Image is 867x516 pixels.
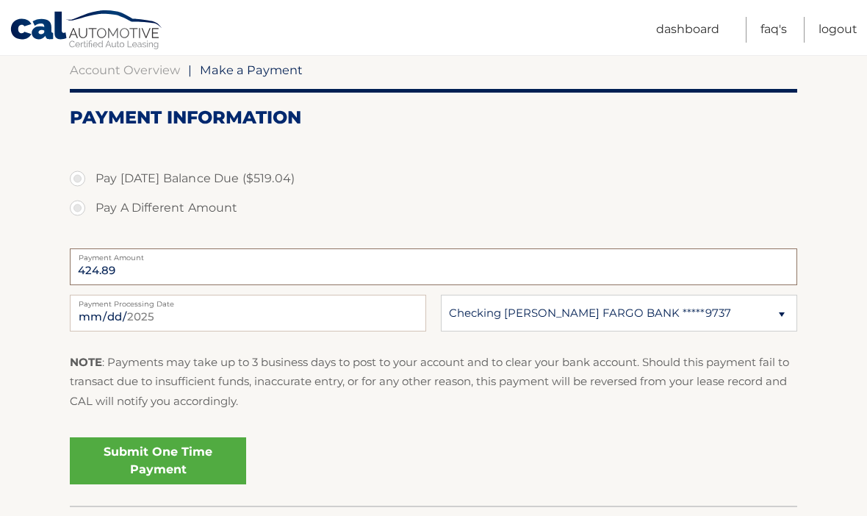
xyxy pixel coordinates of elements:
a: Account Overview [70,62,180,77]
label: Payment Amount [70,248,797,260]
a: Logout [819,17,857,43]
a: Submit One Time Payment [70,437,246,484]
a: Dashboard [656,17,719,43]
label: Payment Processing Date [70,295,426,307]
strong: NOTE [70,355,102,369]
input: Payment Date [70,295,426,332]
label: Pay [DATE] Balance Due ($519.04) [70,164,797,193]
h2: Payment Information [70,107,797,129]
span: Make a Payment [200,62,303,77]
span: | [188,62,192,77]
a: FAQ's [760,17,787,43]
a: Cal Automotive [10,10,164,52]
p: : Payments may take up to 3 business days to post to your account and to clear your bank account.... [70,353,797,411]
input: Payment Amount [70,248,797,285]
label: Pay A Different Amount [70,193,797,223]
